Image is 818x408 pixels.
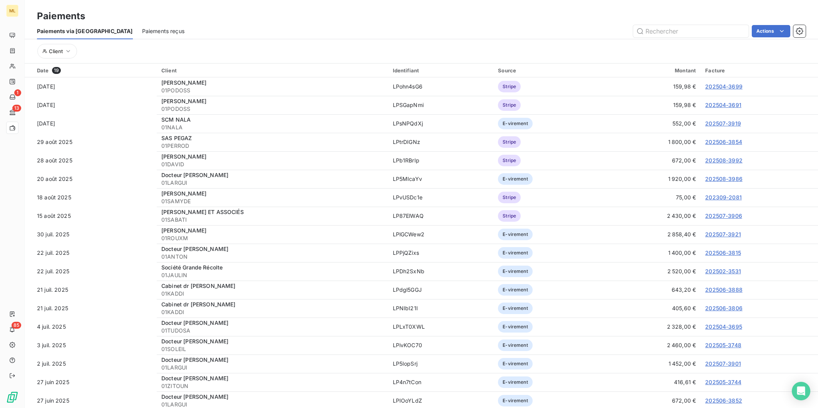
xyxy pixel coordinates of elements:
span: Stripe [498,136,521,148]
input: Rechercher [633,25,749,37]
span: 01SAMYDE [161,197,384,205]
td: 1 800,00 € [604,133,701,151]
span: E-virement [498,266,533,277]
button: Client [37,44,77,59]
span: E-virement [498,118,533,129]
span: E-virement [498,173,533,185]
span: E-virement [498,229,533,240]
span: 01KADDI [161,290,384,298]
td: 20 août 2025 [25,170,157,188]
span: [PERSON_NAME] [161,98,206,104]
span: E-virement [498,358,533,370]
span: [PERSON_NAME] [161,79,206,86]
td: LPlGCWew2 [388,225,494,244]
span: 01ANTON [161,253,384,261]
span: 01LARGUI [161,179,384,187]
span: Docteur [PERSON_NAME] [161,319,228,326]
a: 202507-3921 [705,231,741,237]
div: Client [161,67,384,74]
span: Stripe [498,155,521,166]
span: E-virement [498,247,533,259]
td: [DATE] [25,114,157,133]
span: E-virement [498,376,533,388]
span: 01PODOSS [161,105,384,113]
a: 202506-3852 [705,397,742,404]
span: Docteur [PERSON_NAME] [161,338,228,344]
td: 2 328,00 € [604,318,701,336]
td: [DATE] [25,96,157,114]
td: LPohn4sG6 [388,77,494,96]
div: Open Intercom Messenger [792,382,810,400]
td: LPtrDIGNz [388,133,494,151]
span: Stripe [498,81,521,92]
td: 552,00 € [604,114,701,133]
span: 19 [52,67,61,74]
td: 21 juil. 2025 [25,281,157,299]
span: 01PODOSS [161,87,384,94]
td: 18 août 2025 [25,188,157,207]
td: 3 juil. 2025 [25,336,157,354]
span: Docteur [PERSON_NAME] [161,246,228,252]
div: Identifiant [393,67,489,74]
span: 01ZITOUN [161,382,384,390]
span: Docteur [PERSON_NAME] [161,172,228,178]
span: [PERSON_NAME] [161,190,206,197]
span: 01PERROD [161,142,384,150]
span: 13 [12,105,21,112]
td: 672,00 € [604,151,701,170]
span: 01JAULIN [161,271,384,279]
td: 405,60 € [604,299,701,318]
td: LPb1RBrIp [388,151,494,170]
td: LPivKOC70 [388,336,494,354]
h3: Paiements [37,9,85,23]
span: SCM NALA [161,116,191,123]
td: 22 juil. 2025 [25,262,157,281]
td: 416,61 € [604,373,701,391]
span: 01LARGUI [161,364,384,371]
a: 202507-3906 [705,212,742,219]
span: Docteur [PERSON_NAME] [161,393,228,400]
td: 1 400,00 € [604,244,701,262]
td: 159,98 € [604,96,701,114]
a: 202506-3854 [705,139,742,145]
div: Facture [705,67,813,74]
span: Docteur [PERSON_NAME] [161,356,228,363]
td: 27 juin 2025 [25,373,157,391]
span: Paiements reçus [142,27,184,35]
td: LPLxT0XWL [388,318,494,336]
a: 202505-3744 [705,379,741,385]
span: 01ROUXM [161,234,384,242]
span: [PERSON_NAME] ET ASSOCIÉS [161,209,244,215]
td: LPdgl5GGJ [388,281,494,299]
td: 2 juil. 2025 [25,354,157,373]
td: 29 août 2025 [25,133,157,151]
button: Actions [752,25,790,37]
td: LPPjQZixs [388,244,494,262]
span: E-virement [498,339,533,351]
span: 01NALA [161,124,384,131]
td: LPDh2SxNb [388,262,494,281]
span: E-virement [498,395,533,406]
span: Paiements via [GEOGRAPHIC_DATA] [37,27,133,35]
td: LPSGapNmi [388,96,494,114]
div: Montant [608,67,696,74]
td: 75,00 € [604,188,701,207]
a: 202507-3901 [705,360,741,367]
a: 202508-3992 [705,157,743,164]
td: 15 août 2025 [25,207,157,225]
td: 2 520,00 € [604,262,701,281]
td: 22 juil. 2025 [25,244,157,262]
td: 28 août 2025 [25,151,157,170]
span: 01DAVID [161,161,384,168]
span: Cabinet dr [PERSON_NAME] [161,283,236,289]
div: Source [498,67,599,74]
td: LP5MIcaYv [388,170,494,188]
a: 202506-3806 [705,305,743,311]
div: Date [37,67,152,74]
a: 202506-3815 [705,249,741,256]
span: 01TUDOSA [161,327,384,334]
td: 1 920,00 € [604,170,701,188]
span: 01KADDI [161,308,384,316]
span: Stripe [498,192,521,203]
a: 202504-3695 [705,323,742,330]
